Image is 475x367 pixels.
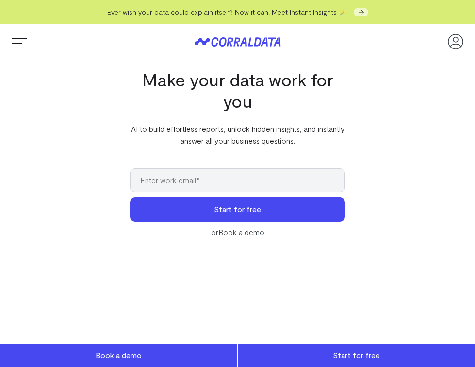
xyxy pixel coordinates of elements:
span: Start for free [333,351,380,360]
a: Book a demo [218,227,264,237]
button: Trigger Menu [10,32,29,51]
input: Enter work email* [130,168,345,192]
h1: Make your data work for you [130,69,345,112]
span: Ever wish your data could explain itself? Now it can. Meet Instant Insights 🪄 [107,8,347,16]
a: Start for free [238,344,475,367]
div: or [130,226,345,238]
p: AI to build effortless reports, unlock hidden insights, and instantly answer all your business qu... [130,123,345,146]
button: Start for free [130,197,345,222]
span: Book a demo [96,351,142,360]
